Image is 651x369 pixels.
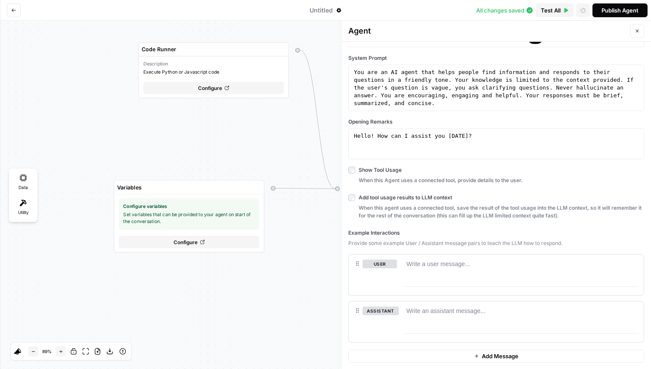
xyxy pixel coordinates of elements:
[354,260,397,290] div: user
[114,180,264,253] div: Configure variablesSet variables that can be provided to your agent on start of the conversation....
[119,198,260,229] div: Set variables that can be provided to your agent on start of the conversation.
[348,54,644,62] label: System Prompt
[40,349,54,353] span: 89 %
[406,260,470,268] div: Write a user message...
[117,183,258,191] input: Step Name
[348,25,371,37] span: Agent
[359,177,644,184] span: When this Agent uses a connected tool, provide details to the user.
[11,171,35,195] div: Data
[348,118,644,126] label: Opening Remarks
[142,46,282,53] input: Step Name
[114,195,264,252] button: Configure variablesSet variables that can be provided to your agent on start of the conversation....
[138,42,289,98] div: DescriptionExecute Python or Javascript codeConfigure
[541,6,561,15] span: Test All
[143,60,284,67] span: Description
[300,50,335,189] g: Edge from 7fd8eebc-72b2-4307-b14d-00ecd5f4bed7 to initial
[348,239,644,247] span: Provide some example User / Assistant message pairs to teach the LLM how to respond.
[536,3,573,17] button: Test All
[348,194,355,201] input: Add tool usage results to LLM contextWhen this agent uses a connected tool, save the result of th...
[7,3,21,17] button: Go back
[123,203,254,210] span: Configure variables
[482,352,518,360] span: Add Message
[592,3,648,17] button: Publish Agent
[139,56,288,98] button: DescriptionExecute Python or Javascript codeConfigure
[198,84,222,92] span: Configure
[143,69,284,76] span: Execute Python or Javascript code
[348,229,644,237] div: Example Interactions
[348,167,355,174] input: Show Tool UsageWhen this Agent uses a connected tool, provide details to the user.
[354,307,397,337] div: assistant
[363,260,397,268] button: user
[359,194,452,202] span: Add tool usage results to LLM context
[601,6,639,15] div: Publish Agent
[310,6,333,15] span: Untitled
[174,238,198,246] span: Configure
[304,3,347,17] button: Untitled
[406,307,485,315] div: Write an assistant message...
[11,195,35,220] div: Utility
[476,6,524,15] span: All changes saved
[348,350,644,363] button: Add Message
[359,204,644,220] span: When this agent uses a connected tool, save the result of the tool usage into the LLM context, so...
[363,307,399,315] button: assistant
[359,166,402,174] span: Show Tool Usage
